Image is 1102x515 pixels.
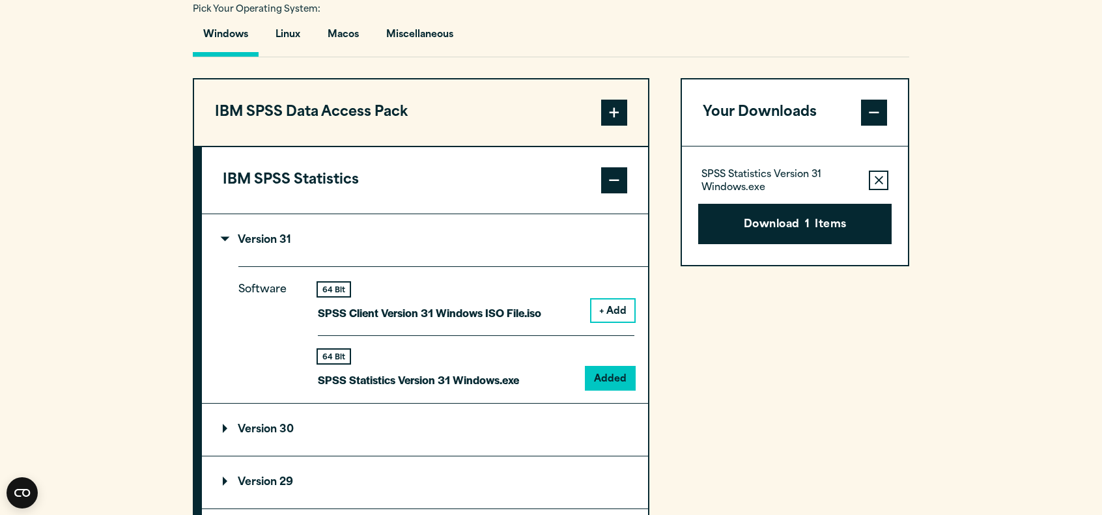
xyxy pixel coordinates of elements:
[318,350,350,363] div: 64 Bit
[318,370,519,389] p: SPSS Statistics Version 31 Windows.exe
[194,79,648,146] button: IBM SPSS Data Access Pack
[318,283,350,296] div: 64 Bit
[202,456,648,508] summary: Version 29
[805,217,810,234] span: 1
[223,235,291,245] p: Version 31
[317,20,369,57] button: Macos
[202,214,648,266] summary: Version 31
[202,147,648,214] button: IBM SPSS Statistics
[376,20,464,57] button: Miscellaneous
[7,477,38,508] button: Open CMP widget
[586,367,634,389] button: Added
[265,20,311,57] button: Linux
[202,404,648,456] summary: Version 30
[318,303,541,322] p: SPSS Client Version 31 Windows ISO File.iso
[698,204,892,244] button: Download1Items
[193,5,320,14] span: Pick Your Operating System:
[701,169,858,195] p: SPSS Statistics Version 31 Windows.exe
[591,299,634,322] button: + Add
[193,20,259,57] button: Windows
[223,477,293,488] p: Version 29
[682,79,908,146] button: Your Downloads
[682,146,908,265] div: Your Downloads
[238,281,297,379] p: Software
[223,425,294,435] p: Version 30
